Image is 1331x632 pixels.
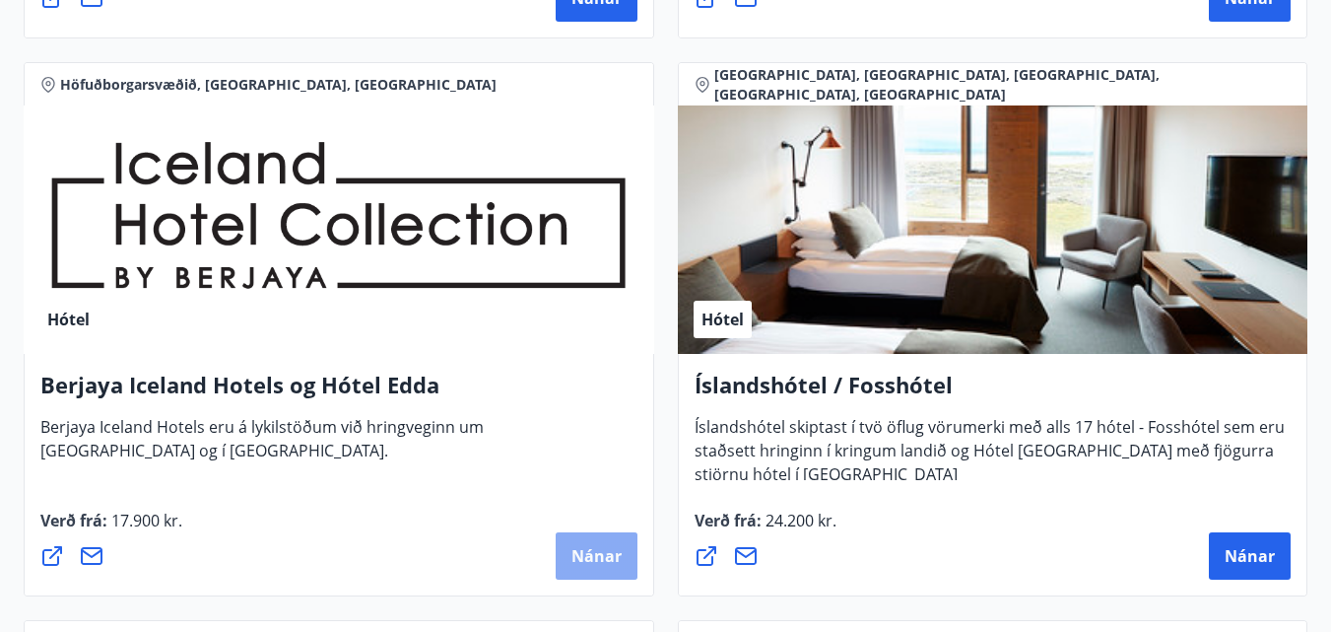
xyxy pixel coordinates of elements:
span: Verð frá : [695,510,836,547]
span: Nánar [571,545,622,567]
span: Hótel [47,309,90,330]
span: Höfuðborgarsvæðið, [GEOGRAPHIC_DATA], [GEOGRAPHIC_DATA] [60,75,497,95]
span: Berjaya Iceland Hotels eru á lykilstöðum við hringveginn um [GEOGRAPHIC_DATA] og í [GEOGRAPHIC_DA... [40,416,484,477]
span: Verð frá : [40,510,182,547]
span: 17.900 kr. [107,510,182,531]
button: Nánar [556,532,637,580]
h4: Berjaya Iceland Hotels og Hótel Edda [40,370,637,415]
span: Hótel [701,309,744,330]
span: [GEOGRAPHIC_DATA], [GEOGRAPHIC_DATA], [GEOGRAPHIC_DATA], [GEOGRAPHIC_DATA], [GEOGRAPHIC_DATA] [714,65,1292,105]
button: Nánar [1209,532,1291,580]
span: Íslandshótel skiptast í tvö öflug vörumerki með alls 17 hótel - Fosshótel sem eru staðsett hringi... [695,416,1285,501]
span: 24.200 kr. [762,510,836,531]
span: Nánar [1225,545,1275,567]
h4: Íslandshótel / Fosshótel [695,370,1292,415]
